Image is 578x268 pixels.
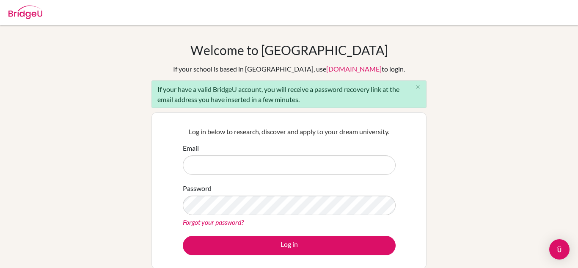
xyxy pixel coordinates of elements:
[173,64,405,74] div: If your school is based in [GEOGRAPHIC_DATA], use to login.
[183,236,396,255] button: Log in
[190,42,388,58] h1: Welcome to [GEOGRAPHIC_DATA]
[183,183,212,193] label: Password
[183,143,199,153] label: Email
[8,6,42,19] img: Bridge-U
[549,239,570,260] div: Open Intercom Messenger
[326,65,382,73] a: [DOMAIN_NAME]
[415,84,421,90] i: close
[183,218,244,226] a: Forgot your password?
[151,80,427,108] div: If your have a valid BridgeU account, you will receive a password recovery link at the email addr...
[183,127,396,137] p: Log in below to research, discover and apply to your dream university.
[409,81,426,94] button: Close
